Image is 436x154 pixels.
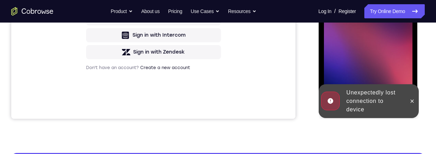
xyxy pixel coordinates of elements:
[75,129,210,143] button: Sign in with GitHub
[124,132,171,139] div: Sign in with GitHub
[168,4,182,18] a: Pricing
[318,4,331,18] a: Log In
[339,4,356,18] a: Register
[11,7,53,16] a: Go to the home page
[79,67,206,74] input: Enter your email
[75,81,210,95] button: Sign in
[364,4,425,18] a: Try Online Demo
[75,48,210,58] h1: Sign in to your account
[191,4,220,18] button: Use Cases
[124,115,172,122] div: Sign in with Google
[32,100,67,107] span: Tap to Start
[228,4,256,18] button: Resources
[141,4,160,18] a: About us
[75,112,210,126] button: Sign in with Google
[334,7,336,16] span: /
[22,94,77,113] button: Tap to Start
[138,101,146,106] p: or
[111,4,133,18] button: Product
